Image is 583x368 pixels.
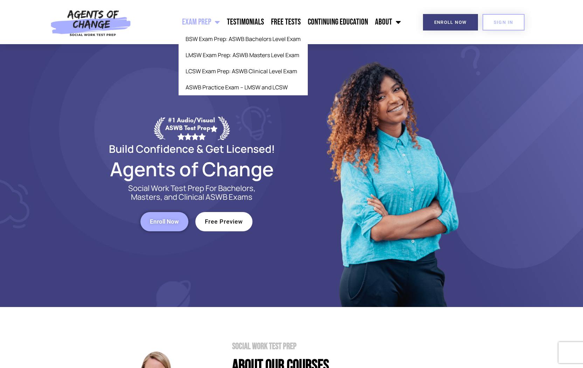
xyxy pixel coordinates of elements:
img: Website Image 1 (1) [321,44,461,307]
a: Free Tests [268,13,304,31]
ul: Exam Prep [179,31,308,95]
a: LCSW Exam Prep: ASWB Clinical Level Exam [179,63,308,79]
h2: Build Confidence & Get Licensed! [92,144,292,154]
a: Exam Prep [179,13,223,31]
span: SIGN IN [494,20,513,25]
span: Free Preview [205,219,243,225]
a: BSW Exam Prep: ASWB Bachelors Level Exam [179,31,308,47]
a: Free Preview [195,212,252,231]
span: Enroll Now [434,20,467,25]
a: Enroll Now [140,212,188,231]
span: Enroll Now [150,219,179,225]
a: LMSW Exam Prep: ASWB Masters Level Exam [179,47,308,63]
a: SIGN IN [483,14,525,30]
a: ASWB Practice Exam – LMSW and LCSW [179,79,308,95]
div: #1 Audio/Visual ASWB Test Prep [165,116,218,140]
p: Social Work Test Prep For Bachelors, Masters, and Clinical ASWB Exams [120,184,264,202]
a: About [372,13,404,31]
a: Continuing Education [304,13,372,31]
h1: Social Work Test Prep [232,342,491,351]
a: Enroll Now [423,14,478,30]
h2: Agents of Change [92,161,292,177]
a: Testimonials [223,13,268,31]
nav: Menu [135,13,404,31]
